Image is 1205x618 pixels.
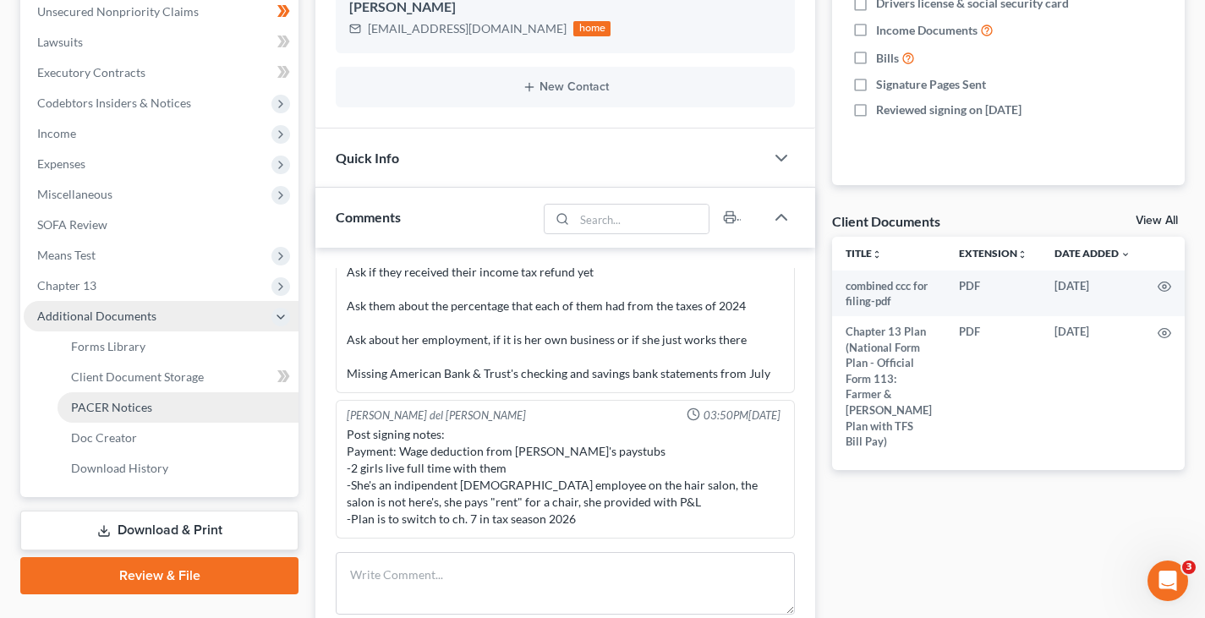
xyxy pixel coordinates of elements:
td: PDF [945,316,1041,457]
td: PDF [945,271,1041,317]
div: [EMAIL_ADDRESS][DOMAIN_NAME] [368,20,567,37]
iframe: Intercom live chat [1147,561,1188,601]
span: Quick Info [336,150,399,166]
td: combined ccc for filing-pdf [832,271,945,317]
i: unfold_more [872,249,882,260]
a: SOFA Review [24,210,299,240]
button: New Contact [349,80,781,94]
a: Review & File [20,557,299,594]
div: Post signing notes: Payment: Wage deduction from [PERSON_NAME]'s paystubs -2 girls live full time... [347,426,784,528]
span: Income [37,126,76,140]
a: Date Added expand_more [1054,247,1131,260]
span: Additional Documents [37,309,156,323]
td: [DATE] [1041,271,1144,317]
span: Doc Creator [71,430,137,445]
span: Expenses [37,156,85,171]
td: [DATE] [1041,316,1144,457]
span: Lawsuits [37,35,83,49]
span: Means Test [37,248,96,262]
span: Client Document Storage [71,369,204,384]
div: [PERSON_NAME] del [PERSON_NAME] [347,407,526,424]
a: Download & Print [20,511,299,550]
span: Miscellaneous [37,187,112,201]
span: Forms Library [71,339,145,353]
td: Chapter 13 Plan (National Form Plan - Official Form 113: Farmer & [PERSON_NAME] Plan with TFS Bil... [832,316,945,457]
a: Forms Library [58,331,299,362]
span: PACER Notices [71,400,152,414]
span: Signature Pages Sent [876,76,986,93]
span: Download History [71,461,168,475]
div: Client Documents [832,212,940,230]
a: View All [1136,215,1178,227]
span: Reviewed signing on [DATE] [876,101,1022,118]
span: SOFA Review [37,217,107,232]
a: Client Document Storage [58,362,299,392]
span: Executory Contracts [37,65,145,79]
a: Lawsuits [24,27,299,57]
span: 3 [1182,561,1196,574]
a: Titleunfold_more [846,247,882,260]
a: Doc Creator [58,423,299,453]
div: Ask if the mortgage belongs to both of them Ask if the Vehicle belongs to both of them Ask if the... [347,196,784,382]
a: Download History [58,453,299,484]
div: home [573,21,611,36]
span: Bills [876,50,899,67]
a: Executory Contracts [24,57,299,88]
i: expand_more [1120,249,1131,260]
a: Extensionunfold_more [959,247,1027,260]
input: Search... [575,205,709,233]
span: Income Documents [876,22,978,39]
span: Chapter 13 [37,278,96,293]
i: unfold_more [1017,249,1027,260]
a: PACER Notices [58,392,299,423]
span: Codebtors Insiders & Notices [37,96,191,110]
span: 03:50PM[DATE] [704,407,781,424]
span: Unsecured Nonpriority Claims [37,4,199,19]
span: Comments [336,209,401,225]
